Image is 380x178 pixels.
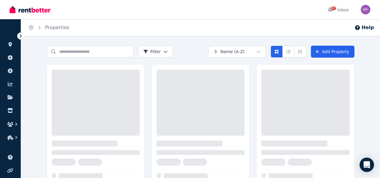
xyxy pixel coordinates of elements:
[143,49,161,55] span: Filter
[331,6,336,10] span: 27
[282,46,294,58] button: Compact list view
[361,5,370,14] img: Michael Farrugia
[328,7,349,13] div: Inbox
[294,46,306,58] button: Expanded list view
[45,25,69,30] a: Properties
[21,19,77,36] nav: Breadcrumb
[220,49,245,55] span: Name (A-Z)
[354,24,374,31] button: Help
[10,5,50,14] img: RentBetter
[311,46,354,58] a: Add Property
[271,46,306,58] div: View options
[360,158,374,172] div: Open Intercom Messenger
[271,46,283,58] button: Card view
[208,46,266,58] button: Name (A-Z)
[138,46,173,58] button: Filter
